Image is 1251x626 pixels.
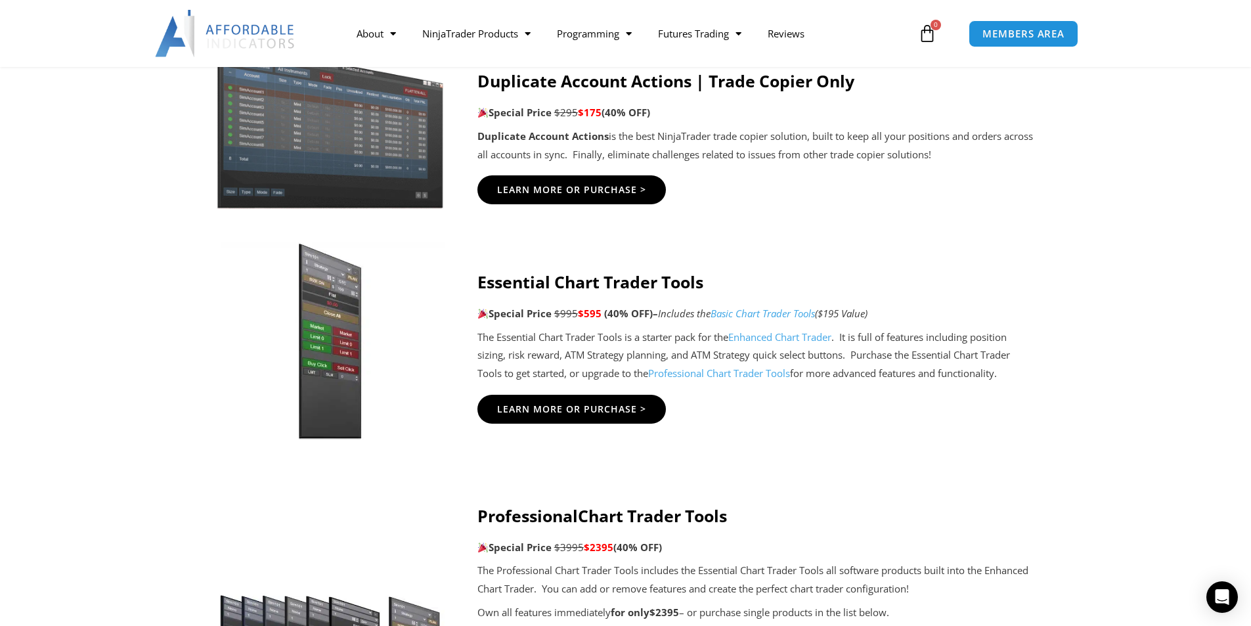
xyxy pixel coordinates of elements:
span: $595 [578,307,602,320]
span: $175 [578,106,602,119]
a: MEMBERS AREA [969,20,1078,47]
strong: Chart Trader Tools [578,504,727,527]
a: About [343,18,409,49]
strong: $2395 [611,606,679,619]
h4: Duplicate Account Actions | Trade Copier Only [477,71,1036,91]
a: Basic Chart Trader Tools [711,307,815,320]
span: Learn More Or Purchase > [497,185,646,194]
img: 🎉 [478,543,488,552]
a: Learn More Or Purchase > [477,175,666,204]
strong: Special Price [477,307,552,320]
span: 0 [931,20,941,30]
strong: Duplicate Account Actions [477,129,609,143]
a: Enhanced Chart Trader [728,330,831,344]
span: $295 [554,106,578,119]
a: NinjaTrader Products [409,18,544,49]
strong: Special Price [477,541,552,554]
img: 🎉 [478,108,488,118]
span: MEMBERS AREA [982,29,1064,39]
span: for only [611,606,649,619]
span: $3995 [554,541,584,554]
strong: Special Price [477,106,552,119]
a: Professional Chart Trader Tools [648,367,790,380]
strong: Essential Chart Trader Tools [477,271,703,293]
p: The Professional Chart Trader Tools includes the Essential Chart Trader Tools all software produc... [477,562,1036,598]
i: Includes the ($195 Value) [658,307,867,320]
img: Essential-Chart-Trader-Toolsjpg | Affordable Indicators – NinjaTrader [215,242,445,439]
a: 0 [898,14,956,53]
p: is the best NinjaTrader trade copier solution, built to keep all your positions and orders across... [477,127,1036,164]
strong: – [653,307,658,320]
div: Open Intercom Messenger [1206,581,1238,613]
b: (40% OFF) [604,307,658,320]
b: (40% OFF) [613,541,662,554]
span: $2395 [584,541,613,554]
img: LogoAI | Affordable Indicators – NinjaTrader [155,10,296,57]
a: Futures Trading [645,18,755,49]
span: – or purchase single products in the list below. [679,606,889,619]
h4: Professional [477,506,1036,525]
a: Reviews [755,18,818,49]
b: (40% OFF) [602,106,650,119]
a: Learn More Or Purchase > [477,395,666,424]
span: Learn More Or Purchase > [497,405,646,414]
span: $995 [554,307,578,320]
img: Screenshot 2024-08-26 15414455555 | Affordable Indicators – NinjaTrader [215,26,445,209]
p: The Essential Chart Trader Tools is a starter pack for the . It is full of features including pos... [477,328,1036,384]
span: Own all features immediately [477,606,611,619]
img: 🎉 [478,309,488,319]
nav: Menu [343,18,915,49]
a: Programming [544,18,645,49]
